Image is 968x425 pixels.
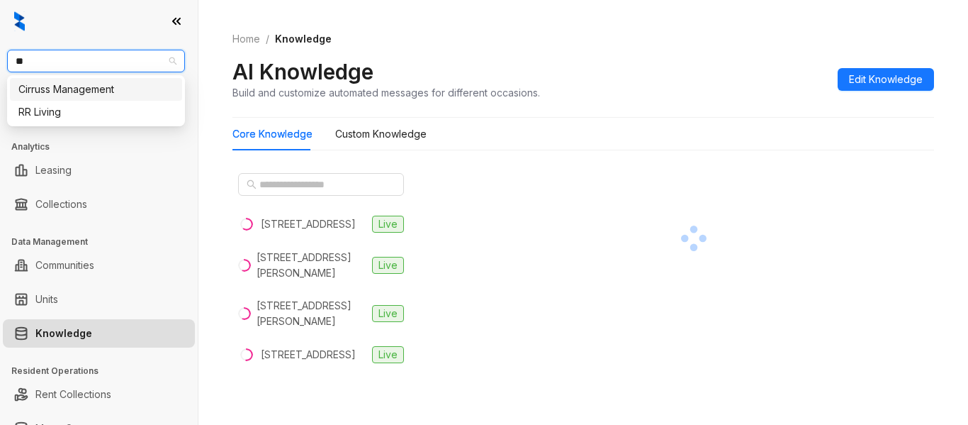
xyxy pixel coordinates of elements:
img: logo [14,11,25,31]
h3: Analytics [11,140,198,153]
a: Leasing [35,156,72,184]
span: Live [372,257,404,274]
li: Units [3,285,195,314]
li: Communities [3,251,195,280]
span: Live [372,346,404,363]
div: Build and customize automated messages for different occasions. [232,85,540,100]
li: / [266,31,269,47]
a: Collections [35,190,87,219]
div: [STREET_ADDRESS] [261,216,356,232]
span: search [247,180,257,189]
div: [STREET_ADDRESS][PERSON_NAME] [257,298,366,329]
h3: Resident Operations [11,365,198,377]
div: RR Living [18,104,174,120]
span: Edit Knowledge [849,72,923,87]
li: Collections [3,190,195,219]
div: [STREET_ADDRESS][PERSON_NAME] [257,250,366,281]
h2: AI Knowledge [232,58,373,85]
div: Cirruss Management [18,82,174,97]
div: Custom Knowledge [335,126,427,142]
li: Rent Collections [3,380,195,409]
div: RR Living [10,101,182,123]
span: Knowledge [275,33,332,45]
li: Leasing [3,156,195,184]
button: Edit Knowledge [838,68,934,91]
span: Live [372,216,404,233]
a: Home [230,31,263,47]
div: [STREET_ADDRESS] [261,347,356,363]
li: Knowledge [3,319,195,348]
li: Leads [3,95,195,123]
div: Cirruss Management [10,78,182,101]
a: Rent Collections [35,380,111,409]
div: Core Knowledge [232,126,313,142]
span: Live [372,305,404,322]
a: Knowledge [35,319,92,348]
a: Units [35,285,58,314]
h3: Data Management [11,236,198,248]
a: Communities [35,251,94,280]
